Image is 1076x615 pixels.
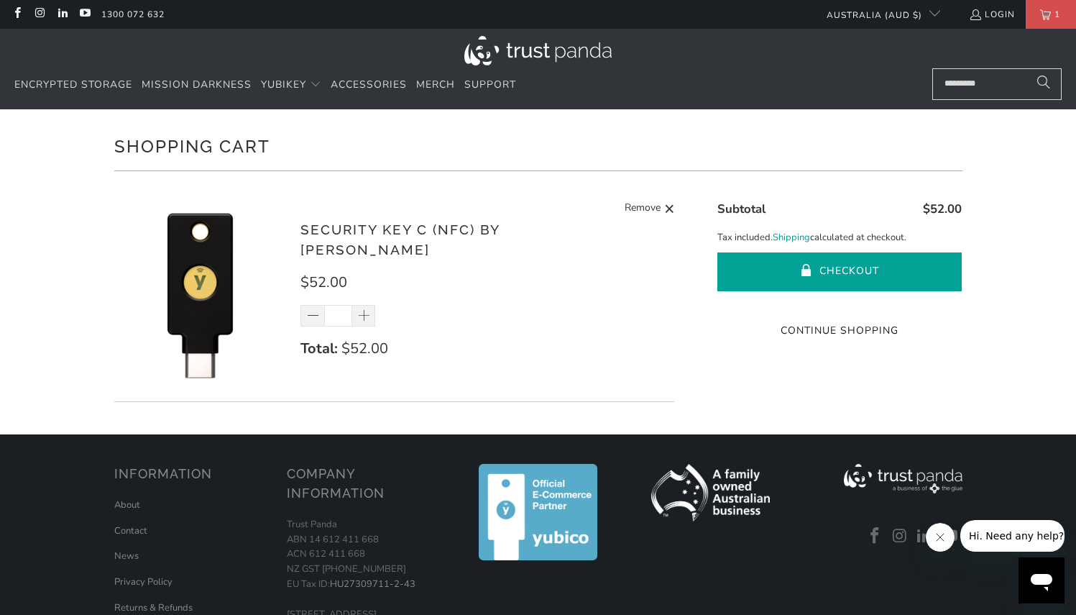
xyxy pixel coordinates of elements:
a: Login [969,6,1015,22]
iframe: Message from company [960,520,1064,552]
a: Shipping [773,230,810,245]
span: Remove [625,200,661,218]
a: Mission Darkness [142,68,252,102]
a: Trust Panda Australia on Instagram [889,527,911,546]
a: Trust Panda Australia on LinkedIn [914,527,936,546]
input: Search... [932,68,1062,100]
a: Security Key C (NFC) by [PERSON_NAME] [300,222,500,258]
a: Returns & Refunds [114,601,193,614]
a: News [114,550,139,562]
span: Encrypted Storage [14,78,132,91]
img: Security Key C (NFC) by Yubico [114,207,287,380]
a: Continue Shopping [717,323,962,339]
iframe: Close message [926,523,955,552]
h1: Shopping Cart [114,131,962,160]
a: Remove [625,200,675,218]
span: $52.00 [341,339,388,358]
button: Search [1026,68,1062,100]
span: Support [464,78,516,91]
a: Accessories [331,68,407,102]
a: Trust Panda Australia on Facebook [865,527,886,546]
a: Support [464,68,516,102]
nav: Translation missing: en.navigation.header.main_nav [14,68,516,102]
span: YubiKey [261,78,306,91]
span: Subtotal [717,201,765,217]
img: Trust Panda Australia [464,36,612,65]
a: Contact [114,524,147,537]
span: Accessories [331,78,407,91]
span: Merch [416,78,455,91]
span: Mission Darkness [142,78,252,91]
p: Tax included. calculated at checkout. [717,230,962,245]
span: $52.00 [923,201,962,217]
a: Trust Panda Australia on LinkedIn [56,9,68,20]
a: Trust Panda Australia on Instagram [33,9,45,20]
a: 1300 072 632 [101,6,165,22]
summary: YubiKey [261,68,321,102]
a: HU27309711-2-43 [330,578,415,591]
span: $52.00 [300,273,347,292]
a: About [114,498,140,511]
a: Trust Panda Australia on YouTube [78,9,91,20]
iframe: Button to launch messaging window [1018,557,1064,603]
a: Privacy Policy [114,575,173,588]
a: Trust Panda Australia on Facebook [11,9,23,20]
button: Checkout [717,252,962,291]
a: Encrypted Storage [14,68,132,102]
strong: Total: [300,339,338,358]
a: Merch [416,68,455,102]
